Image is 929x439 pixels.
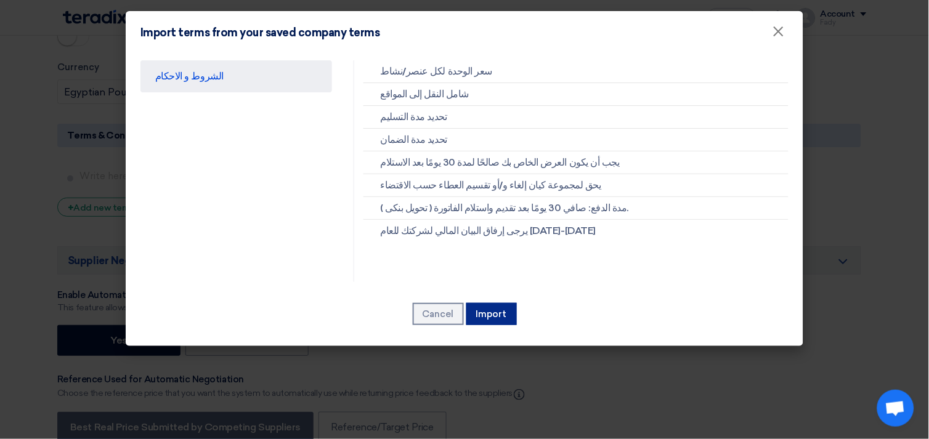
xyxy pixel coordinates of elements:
[877,390,914,427] a: Open chat
[381,155,620,170] span: يجب أن يكون العرض الخاص بك صالحًا لمدة 30 يومًا بعد الاستلام
[466,303,517,325] button: Import
[381,201,629,215] span: ( تحويل بنكى ) مدة الدفع: صافي 30 يومًا بعد تقديم واستلام الفاتورة.
[140,26,380,39] h4: Import terms from your saved company terms
[381,87,469,102] span: شامل النقل إلى المواقع
[413,303,464,325] button: Cancel
[381,224,596,238] span: يرجى إرفاق البيان المالي لشركتك للعام [DATE]-[DATE]
[763,20,795,44] button: Close
[381,132,447,147] span: تحديد مدة الضمان
[381,178,601,193] span: يحق لمجموعة كيان إلغاء و/أو تقسيم العطاء حسب الاقتضاء
[773,22,785,47] span: ×
[381,110,447,124] span: تحديد مدة التسليم
[381,64,492,79] span: سعر الوحدة لكل عنصر/نشاط
[140,60,332,92] a: الشروط و الاحكام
